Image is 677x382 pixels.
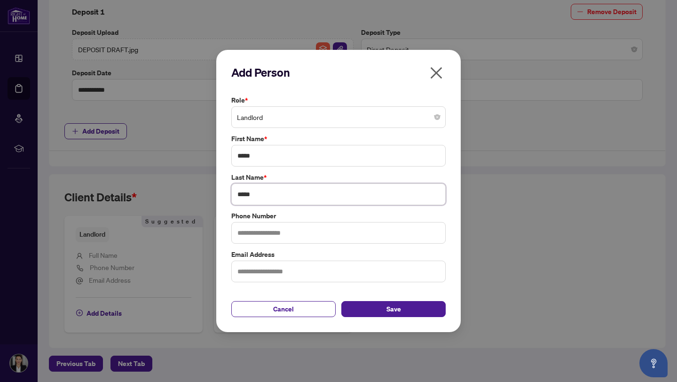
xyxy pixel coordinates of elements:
button: Open asap [639,349,668,377]
label: Role [231,95,446,105]
span: close-circle [434,114,440,120]
button: Cancel [231,301,336,317]
button: Save [341,301,446,317]
label: Phone Number [231,211,446,221]
span: Cancel [273,302,294,317]
label: Email Address [231,249,446,260]
span: Save [386,302,401,317]
span: close [429,65,444,80]
span: Landlord [237,108,440,126]
label: Last Name [231,172,446,183]
h2: Add Person [231,65,446,80]
label: First Name [231,134,446,144]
